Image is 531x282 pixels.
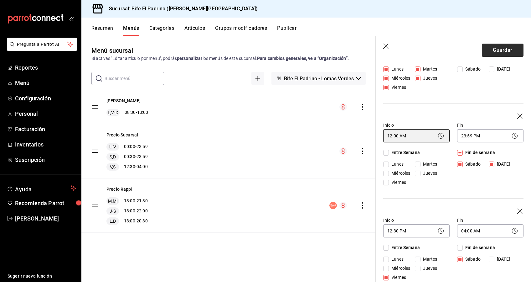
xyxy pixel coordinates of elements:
[106,132,138,138] button: Precio Sucursal
[17,41,67,48] span: Pregunta a Parrot AI
[123,25,139,36] button: Menús
[389,274,406,281] span: Viernes
[81,90,376,233] table: menu-maker-table
[284,76,354,82] span: Bife El Padrino - Lomas Verdes
[494,256,510,263] span: [DATE]
[494,161,510,168] span: [DATE]
[91,25,113,36] button: Resumen
[15,184,68,192] span: Ayuda
[15,156,76,164] span: Suscripción
[389,170,410,177] span: Miércoles
[15,94,76,103] span: Configuración
[383,218,450,222] label: Inicio
[105,72,164,85] input: Buscar menú
[8,273,76,279] span: Sugerir nueva función
[69,16,74,21] button: open_drawer_menu
[106,207,148,215] div: 13:00 - 22:00
[389,84,406,91] span: Viernes
[420,66,437,72] span: Martes
[383,224,450,237] div: 12:30 PM
[109,164,117,170] span: V,S
[106,153,148,161] div: 00:30 - 23:59
[389,179,406,186] span: Viernes
[420,170,437,177] span: Jueves
[15,79,76,87] span: Menú
[108,154,117,160] span: S,D
[15,140,76,149] span: Inventarios
[457,218,523,222] label: Fin
[91,25,531,36] div: navigation tabs
[389,244,420,251] span: Entre Semana
[108,218,117,224] span: L,D
[91,46,133,55] div: Menú sucursal
[389,256,404,263] span: Lunes
[482,44,523,57] button: Guardar
[15,199,76,207] span: Recomienda Parrot
[457,129,523,142] div: 23:59 PM
[106,186,132,192] button: Precio Rappi
[494,66,510,72] span: [DATE]
[359,104,366,110] button: actions
[177,56,203,61] strong: personalizar
[257,56,349,61] strong: Para cambios generales, ve a “Organización”.
[15,125,76,133] span: Facturación
[108,144,117,150] span: L-V
[271,72,366,85] button: Bife El Padrino - Lomas Verdes
[184,25,205,36] button: Artículos
[15,63,76,72] span: Reportes
[389,161,404,168] span: Lunes
[463,66,481,72] span: Sábado
[389,149,420,156] span: Entre Semana
[383,129,450,142] div: 12:00 AM
[15,109,76,118] span: Personal
[149,25,175,36] button: Categorías
[383,123,450,127] label: Inicio
[389,66,404,72] span: Lunes
[420,161,437,168] span: Martes
[420,75,437,82] span: Jueves
[215,25,267,36] button: Grupos modificadores
[463,256,481,263] span: Sábado
[15,214,76,223] span: [PERSON_NAME]
[7,38,77,51] button: Pregunta a Parrot AI
[104,5,258,13] h3: Sucursal: Bife El Padrino ([PERSON_NAME][GEOGRAPHIC_DATA])
[106,143,148,151] div: 00:00 - 23:59
[106,109,148,116] div: 08:30 - 13:00
[91,55,366,62] div: Si activas ‘Editar artículo por menú’, podrás los menús de esta sucursal.
[359,148,366,154] button: actions
[420,256,437,263] span: Martes
[457,123,523,127] label: Fin
[457,224,523,237] div: 04:00 AM
[277,25,296,36] button: Publicar
[389,75,410,82] span: Miércoles
[420,265,437,272] span: Jueves
[359,202,366,209] button: actions
[463,149,495,156] span: Fin de semana
[108,208,117,214] span: J-S
[107,198,119,204] span: M,Mi
[106,163,148,171] div: 12:30 - 04:00
[106,217,148,225] div: 13:00 - 20:30
[463,244,495,251] span: Fin de semana
[106,98,141,104] button: [PERSON_NAME]
[463,161,481,168] span: Sábado
[106,197,148,205] div: 13:00 - 21:30
[106,109,120,116] span: L,V-D
[91,103,99,111] button: drag
[389,265,410,272] span: Miércoles
[4,45,77,52] a: Pregunta a Parrot AI
[91,202,99,209] button: drag
[91,147,99,155] button: drag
